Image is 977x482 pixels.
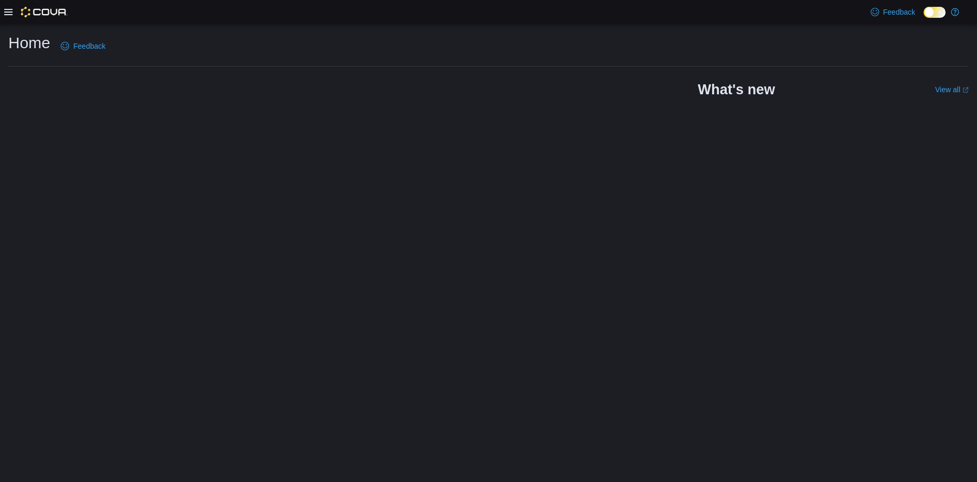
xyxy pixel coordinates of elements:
[962,87,969,93] svg: External link
[883,7,915,17] span: Feedback
[57,36,109,57] a: Feedback
[73,41,105,51] span: Feedback
[8,32,50,53] h1: Home
[924,7,946,18] input: Dark Mode
[698,81,775,98] h2: What's new
[21,7,68,17] img: Cova
[935,85,969,94] a: View allExternal link
[867,2,919,23] a: Feedback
